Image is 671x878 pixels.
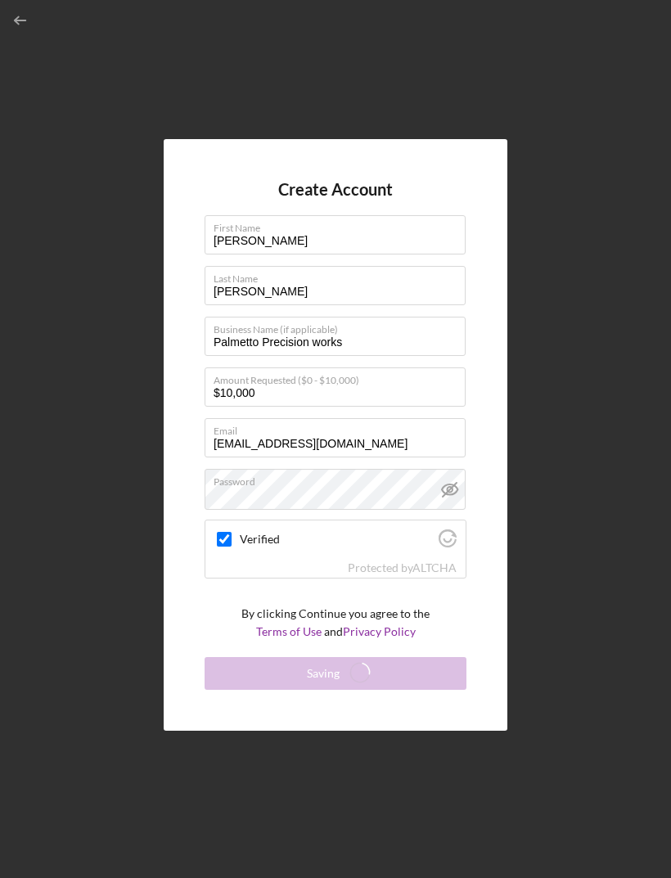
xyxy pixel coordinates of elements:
[214,317,466,335] label: Business Name (if applicable)
[240,533,434,546] label: Verified
[214,470,466,488] label: Password
[412,561,457,574] a: Visit Altcha.org
[439,536,457,550] a: Visit Altcha.org
[343,624,416,638] a: Privacy Policy
[205,657,466,690] button: Saving
[348,561,457,574] div: Protected by
[256,624,322,638] a: Terms of Use
[214,419,466,437] label: Email
[214,267,466,285] label: Last Name
[307,657,340,690] div: Saving
[241,605,430,642] p: By clicking Continue you agree to the and
[278,180,393,199] h4: Create Account
[214,216,466,234] label: First Name
[214,368,466,386] label: Amount Requested ($0 - $10,000)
